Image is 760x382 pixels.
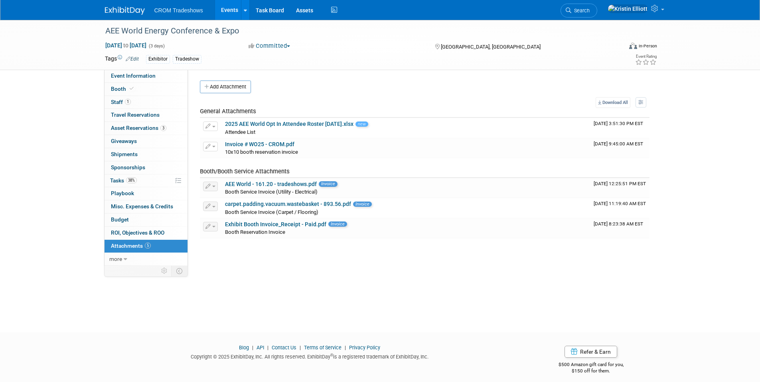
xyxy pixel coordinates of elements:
div: AEE World Energy Conference & Expo [103,24,610,38]
span: to [122,42,130,49]
a: API [257,345,264,351]
span: Upload Timestamp [594,141,643,147]
span: ROI, Objectives & ROO [111,229,164,236]
span: Booth Service Invoice (Utility - Electrical) [225,189,318,195]
img: Format-Inperson.png [629,43,637,49]
a: Refer & Earn [565,346,617,358]
a: carpet.padding.vacuum.wastebasket - 893.56.pdf [225,201,351,207]
span: 1 [125,99,131,105]
td: Tags [105,55,139,64]
span: Playbook [111,190,134,196]
a: Invoice # WO25 - CROM.pdf [225,141,294,147]
span: Tasks [110,177,137,184]
span: 38% [126,177,137,183]
a: more [105,253,188,266]
a: ROI, Objectives & ROO [105,227,188,239]
span: Staff [111,99,131,105]
span: CROM Tradeshows [154,7,203,14]
span: Attendee List [225,129,255,135]
span: Upload Timestamp [594,221,643,227]
td: Upload Timestamp [590,218,649,238]
a: Giveaways [105,135,188,148]
a: Budget [105,214,188,226]
span: | [250,345,255,351]
span: Booth [111,86,135,92]
span: Invoice [319,181,338,186]
span: Invoice [328,221,347,227]
a: Contact Us [272,345,296,351]
span: more [109,256,122,262]
td: Toggle Event Tabs [171,266,188,276]
span: Invoice [353,202,372,207]
div: In-Person [638,43,657,49]
span: Search [571,8,590,14]
img: Kristin Elliott [608,4,648,13]
td: Upload Timestamp [590,178,649,198]
span: Giveaways [111,138,137,144]
td: Upload Timestamp [590,138,649,158]
span: Attachments [111,243,151,249]
a: Edit [126,56,139,62]
span: Upload Timestamp [594,181,646,186]
td: Upload Timestamp [590,198,649,218]
div: $150 off for them. [527,368,655,374]
div: Copyright © 2025 ExhibitDay, Inc. All rights reserved. ExhibitDay is a registered trademark of Ex... [105,351,515,360]
span: 10x10 booth reservation invoice [225,149,298,155]
span: 3 [160,125,166,131]
span: new [355,121,368,127]
span: Sponsorships [111,164,145,170]
a: 2025 AEE World Opt In Attendee Roster [DATE].xlsx [225,121,353,127]
a: Exhibit Booth Invoice_Receipt - Paid.pdf [225,221,326,227]
span: [GEOGRAPHIC_DATA], [GEOGRAPHIC_DATA] [441,44,541,50]
a: Tasks38% [105,174,188,187]
button: Committed [246,42,293,50]
div: $500 Amazon gift card for you, [527,356,655,374]
a: Travel Reservations [105,109,188,121]
span: 5 [145,243,151,249]
span: Booth Service Invoice (Carpet / Flooring) [225,209,318,215]
sup: ® [330,353,333,357]
a: Terms of Service [304,345,342,351]
span: (3 days) [148,43,165,49]
a: Staff1 [105,96,188,109]
a: Sponsorships [105,161,188,174]
span: Shipments [111,151,138,157]
span: General Attachments [200,108,256,115]
a: Attachments5 [105,240,188,253]
a: Privacy Policy [349,345,380,351]
span: Booth Reservation Invoice [225,229,285,235]
div: Event Format [575,41,657,53]
span: | [343,345,348,351]
td: Personalize Event Tab Strip [158,266,172,276]
a: Shipments [105,148,188,161]
a: Booth [105,83,188,96]
a: Misc. Expenses & Credits [105,200,188,213]
a: Playbook [105,187,188,200]
span: Misc. Expenses & Credits [111,203,173,210]
div: Exhibitor [146,55,170,63]
span: Event Information [111,72,156,79]
button: Add Attachment [200,80,251,93]
span: Upload Timestamp [594,121,643,126]
a: Blog [239,345,249,351]
span: [DATE] [DATE] [105,42,147,49]
span: | [265,345,270,351]
img: ExhibitDay [105,7,145,15]
a: Asset Reservations3 [105,122,188,135]
a: AEE World - 161.20 - tradeshows.pdf [225,181,317,187]
a: Search [561,4,597,18]
i: Booth reservation complete [130,86,134,91]
div: Event Rating [635,55,657,59]
td: Upload Timestamp [590,118,649,138]
span: Asset Reservations [111,125,166,131]
div: Tradeshow [173,55,201,63]
span: Travel Reservations [111,112,160,118]
a: Download All [596,97,630,108]
span: Booth/Booth Service Attachments [200,168,290,175]
span: Upload Timestamp [594,201,646,206]
span: Budget [111,216,129,223]
a: Event Information [105,70,188,82]
span: | [298,345,303,351]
